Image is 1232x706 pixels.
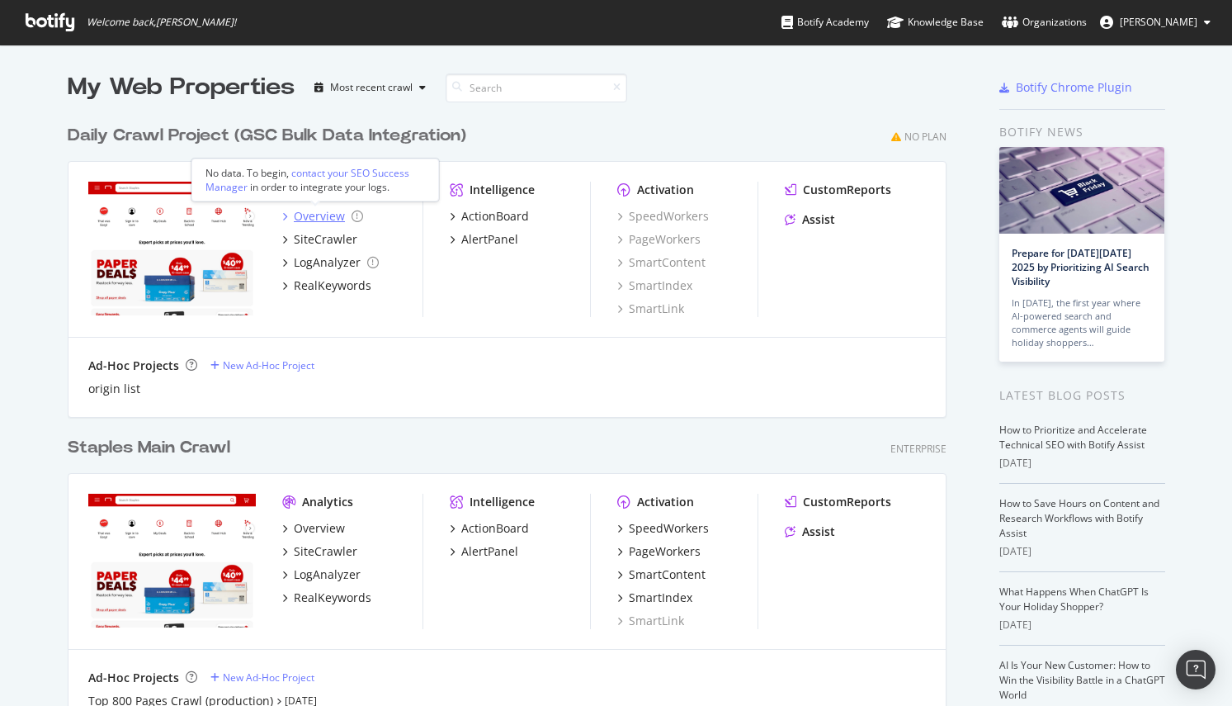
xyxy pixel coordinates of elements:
[781,14,869,31] div: Botify Academy
[999,123,1165,141] div: Botify news
[210,670,314,685] a: New Ad-Hoc Project
[785,524,835,540] a: Assist
[999,386,1165,405] div: Latest Blog Posts
[88,358,179,374] div: Ad-Hoc Projects
[617,277,692,294] a: SmartIndex
[282,277,371,294] a: RealKeywords
[282,590,371,606] a: RealKeywords
[88,182,256,315] img: staples.com
[223,670,314,685] div: New Ad-Hoc Project
[999,496,1159,540] a: How to Save Hours on Content and Research Workflows with Botify Assist
[450,543,518,560] a: AlertPanel
[294,566,361,583] div: LogAnalyzer
[617,613,684,629] a: SmartLink
[450,208,529,225] a: ActionBoard
[470,494,535,510] div: Intelligence
[68,71,295,104] div: My Web Properties
[802,211,835,228] div: Assist
[802,524,835,540] div: Assist
[629,566,706,583] div: SmartContent
[282,254,379,271] a: LogAnalyzer
[785,494,891,510] a: CustomReports
[1120,15,1197,29] span: Adria Kyne
[785,211,835,228] a: Assist
[1087,9,1224,36] button: [PERSON_NAME]
[68,124,466,148] div: Daily Crawl Project (GSC Bulk Data Integration)
[446,73,627,102] input: Search
[803,182,891,198] div: CustomReports
[999,544,1165,559] div: [DATE]
[294,254,361,271] div: LogAnalyzer
[617,208,709,225] a: SpeedWorkers
[617,231,701,248] a: PageWorkers
[87,16,236,29] span: Welcome back, [PERSON_NAME] !
[999,585,1149,614] a: What Happens When ChatGPT Is Your Holiday Shopper?
[88,381,140,397] a: origin list
[461,520,529,537] div: ActionBoard
[904,130,946,144] div: No Plan
[629,520,709,537] div: SpeedWorkers
[210,358,314,372] a: New Ad-Hoc Project
[1002,14,1087,31] div: Organizations
[617,543,701,560] a: PageWorkers
[637,182,694,198] div: Activation
[68,124,473,148] a: Daily Crawl Project (GSC Bulk Data Integration)
[205,166,425,194] div: No data. To begin, in order to integrate your logs.
[294,277,371,294] div: RealKeywords
[282,520,345,537] a: Overview
[282,543,357,560] a: SiteCrawler
[294,208,345,225] div: Overview
[223,358,314,372] div: New Ad-Hoc Project
[617,520,709,537] a: SpeedWorkers
[637,494,694,510] div: Activation
[68,436,237,460] a: Staples Main Crawl
[999,456,1165,471] div: [DATE]
[890,442,946,456] div: Enterprise
[999,79,1132,96] a: Botify Chrome Plugin
[1012,296,1152,349] div: In [DATE], the first year where AI-powered search and commerce agents will guide holiday shoppers…
[1012,246,1149,288] a: Prepare for [DATE][DATE] 2025 by Prioritizing AI Search Visibility
[302,494,353,510] div: Analytics
[999,618,1165,633] div: [DATE]
[470,182,535,198] div: Intelligence
[294,590,371,606] div: RealKeywords
[617,590,692,606] a: SmartIndex
[461,543,518,560] div: AlertPanel
[617,301,684,317] a: SmartLink
[803,494,891,510] div: CustomReports
[1016,79,1132,96] div: Botify Chrome Plugin
[785,182,891,198] a: CustomReports
[205,166,409,194] div: contact your SEO Success Manager
[88,670,179,686] div: Ad-Hoc Projects
[282,231,357,248] a: SiteCrawler
[617,566,706,583] a: SmartContent
[461,208,529,225] div: ActionBoard
[282,566,361,583] a: LogAnalyzer
[1176,650,1215,689] div: Open Intercom Messenger
[999,147,1164,234] img: Prepare for Black Friday 2025 by Prioritizing AI Search Visibility
[282,208,363,225] a: Overview
[450,231,518,248] a: AlertPanel
[461,231,518,248] div: AlertPanel
[294,520,345,537] div: Overview
[88,494,256,628] img: staples.com
[330,83,413,92] div: Most recent crawl
[887,14,984,31] div: Knowledge Base
[999,423,1147,452] a: How to Prioritize and Accelerate Technical SEO with Botify Assist
[617,254,706,271] a: SmartContent
[68,436,230,460] div: Staples Main Crawl
[450,520,529,537] a: ActionBoard
[629,543,701,560] div: PageWorkers
[629,590,692,606] div: SmartIndex
[999,658,1165,702] a: AI Is Your New Customer: How to Win the Visibility Battle in a ChatGPT World
[294,231,357,248] div: SiteCrawler
[308,74,432,101] button: Most recent crawl
[294,543,357,560] div: SiteCrawler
